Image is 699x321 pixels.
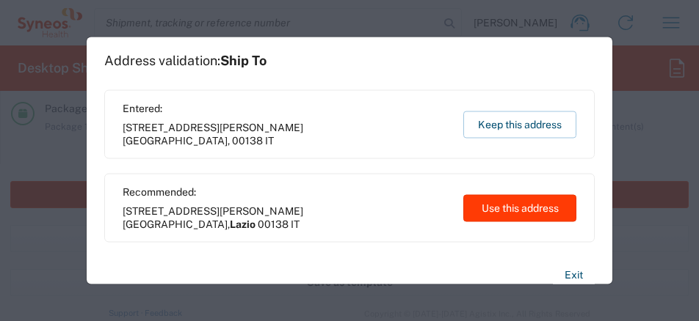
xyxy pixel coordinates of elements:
[291,218,300,230] span: IT
[553,262,595,287] button: Exit
[230,218,256,230] span: Lazio
[123,204,449,231] span: [STREET_ADDRESS][PERSON_NAME] ,
[104,53,267,69] h1: Address validation:
[123,135,228,147] span: [GEOGRAPHIC_DATA]
[220,53,267,68] span: Ship To
[265,135,274,147] span: IT
[123,121,449,147] span: [STREET_ADDRESS][PERSON_NAME] ,
[123,102,449,115] span: Entered:
[123,185,449,199] span: Recommended:
[232,135,263,147] span: 00138
[258,218,289,230] span: 00138
[123,218,228,230] span: [GEOGRAPHIC_DATA]
[463,111,576,138] button: Keep this address
[463,194,576,221] button: Use this address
